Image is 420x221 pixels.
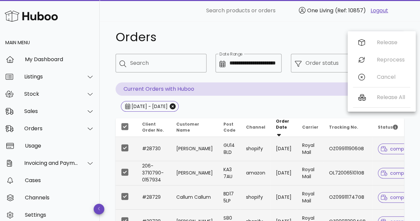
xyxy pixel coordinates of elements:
span: complete [381,147,413,151]
th: Post Code [218,118,241,137]
div: Invoicing and Payments [24,160,78,166]
div: Usage [25,143,94,149]
td: #28729 [137,185,171,210]
img: Huboo Logo [5,9,58,23]
h1: Orders [116,31,341,43]
td: Royal Mail [297,185,324,210]
span: complete [381,195,413,200]
td: shopify [241,137,271,161]
span: Tracking No. [329,124,358,130]
td: OZ099111747GB [324,185,373,210]
div: Cases [25,177,94,183]
th: Carrier [297,118,324,137]
div: Orders [24,125,78,132]
th: Channel [241,118,271,137]
span: Post Code [223,121,235,133]
td: BD17 5LP [218,185,241,210]
td: shopify [241,185,271,210]
td: OL720065101GB [324,161,373,185]
div: Settings [25,212,94,218]
th: Client Order No. [137,118,171,137]
div: Stock [24,91,78,97]
div: My Dashboard [25,56,94,62]
td: [DATE] [271,185,297,210]
td: Royal Mail [297,161,324,185]
span: Channel [246,124,265,130]
div: Sales [24,108,78,114]
td: #28730 [137,137,171,161]
td: [DATE] [271,161,297,185]
span: Order Date [276,118,289,130]
p: Current Orders with Huboo [116,82,404,96]
span: Customer Name [176,121,199,133]
td: GU14 8LD [218,137,241,161]
a: Logout [371,7,388,15]
span: Status [378,124,398,130]
td: KA3 7AU [218,161,241,185]
div: Listings [24,73,78,80]
span: complete [381,171,413,175]
span: One Living [307,7,333,14]
td: [PERSON_NAME] [171,161,218,185]
label: Date Range [219,52,243,57]
th: Order Date: Sorted descending. Activate to remove sorting. [271,118,297,137]
td: Callum Callum [171,185,218,210]
div: Channels [25,194,94,201]
td: 206-3710790-0157934 [137,161,171,185]
span: Client Order No. [142,121,164,133]
button: Close [170,103,176,109]
td: [PERSON_NAME] [171,137,218,161]
td: Royal Mail [297,137,324,161]
th: Customer Name [171,118,218,137]
th: Tracking No. [324,118,373,137]
span: (Ref: 10857) [335,7,366,14]
td: amazon [241,161,271,185]
div: [DATE] ~ [DATE] [130,103,168,110]
td: [DATE] [271,137,297,161]
span: Carrier [302,124,318,130]
td: OZ099111906GB [324,137,373,161]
